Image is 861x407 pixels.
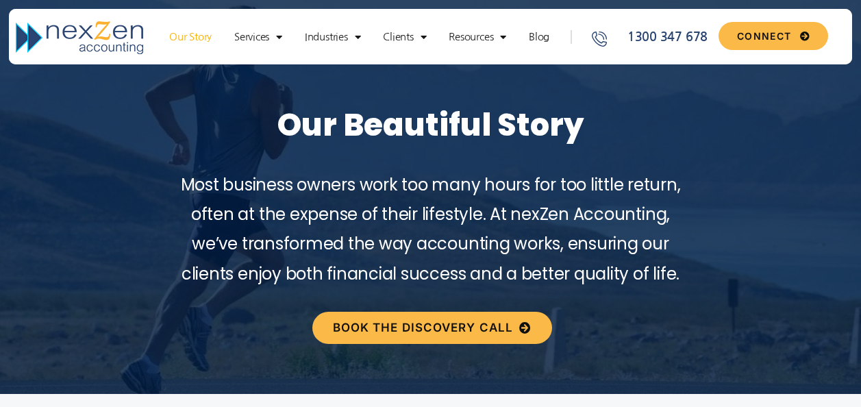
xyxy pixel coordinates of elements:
a: Our Story [162,30,219,44]
nav: Menu [155,30,564,44]
span: BOOK THE DISCOVERY CALL [333,322,513,334]
span: CONNECT [737,32,791,41]
a: Services [227,30,289,44]
span: Most business owners work too many hours for too little return, often at the expense of their lif... [181,173,681,285]
a: Resources [442,30,513,44]
a: 1300 347 678 [590,28,719,47]
span: 1300 347 678 [624,28,708,47]
a: Blog [522,30,556,44]
a: Industries [298,30,367,44]
a: BOOK THE DISCOVERY CALL [312,312,552,344]
a: Clients [376,30,433,44]
a: CONNECT [719,22,827,50]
